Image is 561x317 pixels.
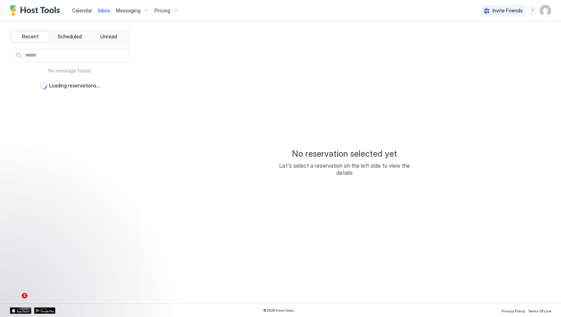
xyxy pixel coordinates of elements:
span: 1 [22,293,27,299]
div: loading [40,82,47,89]
iframe: Intercom notifications message [5,248,148,298]
span: Pricing [155,7,170,14]
input: Input Field [22,49,128,61]
button: Recent [12,32,49,42]
span: Messaging [116,7,140,14]
a: Host Tools Logo [10,5,63,16]
span: Unread [100,33,117,40]
span: Scheduled [58,33,82,40]
a: Inbox [98,7,110,14]
span: Terms Of Use [528,309,551,313]
a: Calendar [72,7,92,14]
iframe: Intercom live chat [7,293,24,310]
a: App Store [10,307,31,314]
a: Terms Of Use [528,307,551,314]
span: Let's select a reservation on the left side to view the details [273,162,416,176]
button: Unread [90,32,127,42]
span: Privacy Policy [502,309,525,313]
div: tab-group [10,30,129,43]
button: Scheduled [51,32,89,42]
span: Recent [22,33,39,40]
span: No reservation selected yet [292,149,397,159]
span: © 2025 Host Tools [263,308,294,313]
span: No message found [48,68,91,74]
span: Loading reservations... [49,82,100,89]
a: Google Play Store [34,307,55,314]
a: Privacy Policy [502,307,525,314]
